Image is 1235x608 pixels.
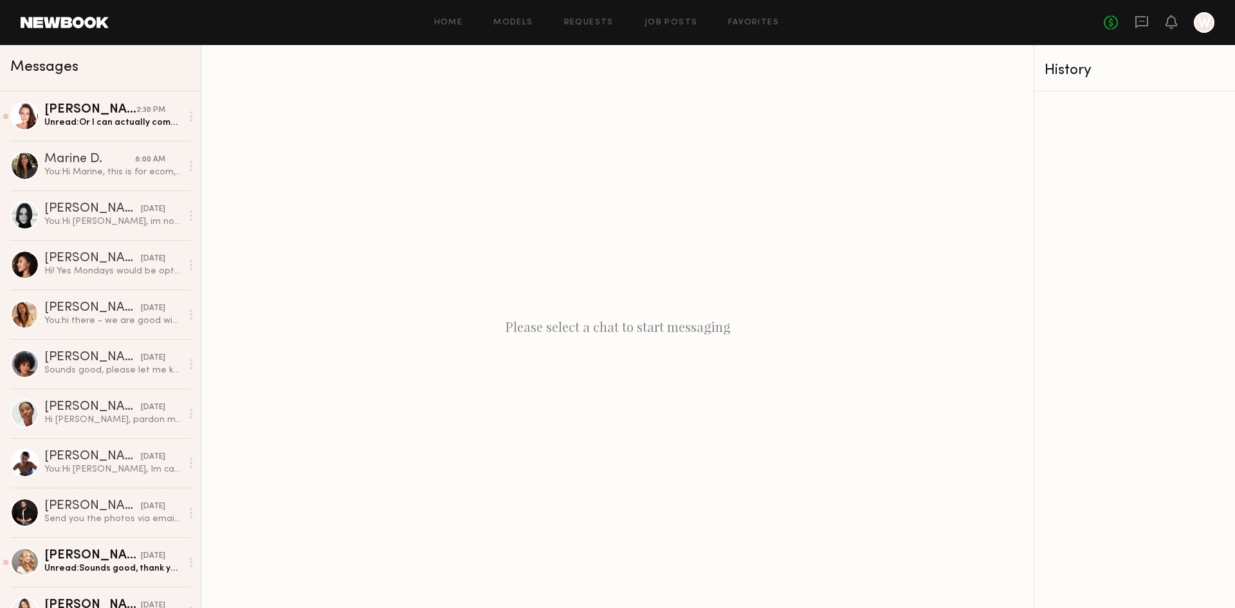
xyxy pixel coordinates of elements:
[141,352,165,364] div: [DATE]
[44,104,136,116] div: [PERSON_NAME]
[44,302,141,315] div: [PERSON_NAME]
[44,513,181,525] div: Send you the photos via email. You can also find them here: [URL][DOMAIN_NAME] Thanks!
[728,19,779,27] a: Favorites
[44,166,181,178] div: You: Hi Marine, this is for ecom, we shoot apparel, loungewear and daywear. Let me know your avai...
[141,253,165,265] div: [DATE]
[44,315,181,327] div: You: hi there - we are good with clipping and sometimes will make the sample based on model. are ...
[44,116,181,129] div: Unread: Or I can actually come out [DATE] after my modeling gig. I should be wrapped around 2 PM ...
[1194,12,1214,33] a: W
[44,364,181,376] div: Sounds good, please let me know.
[44,265,181,277] div: Hi! Yes Mondays would be optimal for me
[141,550,165,562] div: [DATE]
[44,153,135,166] div: Marine D.
[44,450,141,463] div: [PERSON_NAME]
[44,203,141,216] div: [PERSON_NAME]
[434,19,463,27] a: Home
[564,19,614,27] a: Requests
[44,351,141,364] div: [PERSON_NAME]
[44,414,181,426] div: Hi [PERSON_NAME], pardon my delayed response. I am available for a casting. What day(s) & time di...
[141,401,165,414] div: [DATE]
[44,549,141,562] div: [PERSON_NAME]
[136,104,165,116] div: 2:30 PM
[10,60,78,75] span: Messages
[1045,63,1225,78] div: History
[44,500,141,513] div: [PERSON_NAME]
[141,501,165,513] div: [DATE]
[141,203,165,216] div: [DATE]
[141,302,165,315] div: [DATE]
[493,19,533,27] a: Models
[645,19,698,27] a: Job Posts
[44,401,141,414] div: [PERSON_NAME]'[PERSON_NAME]
[135,154,165,166] div: 8:00 AM
[44,216,181,228] div: You: Hi [PERSON_NAME], im not sure if you are still on this platform? im cassting for an ecomm pr...
[44,463,181,475] div: You: Hi [PERSON_NAME], Im casting for an upcoming shoot and wondering if you are avail for castin...
[141,451,165,463] div: [DATE]
[44,562,181,575] div: Unread: Sounds good, thank you!
[201,45,1034,608] div: Please select a chat to start messaging
[44,252,141,265] div: [PERSON_NAME]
